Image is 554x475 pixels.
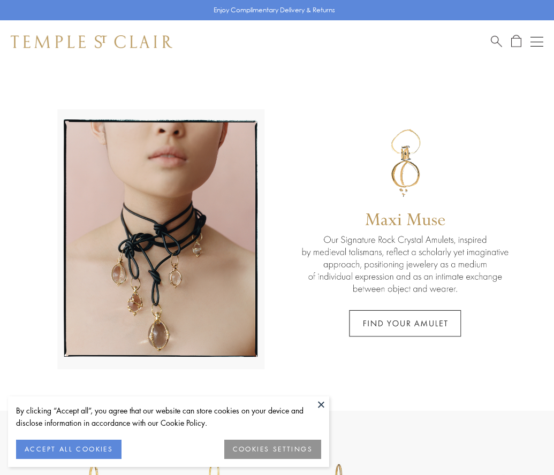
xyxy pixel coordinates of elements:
a: Open Shopping Bag [511,35,521,48]
div: By clicking “Accept all”, you agree that our website can store cookies on your device and disclos... [16,404,321,429]
button: ACCEPT ALL COOKIES [16,440,122,459]
button: COOKIES SETTINGS [224,440,321,459]
a: Search [491,35,502,48]
button: Open navigation [530,35,543,48]
p: Enjoy Complimentary Delivery & Returns [214,5,335,16]
img: Temple St. Clair [11,35,172,48]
